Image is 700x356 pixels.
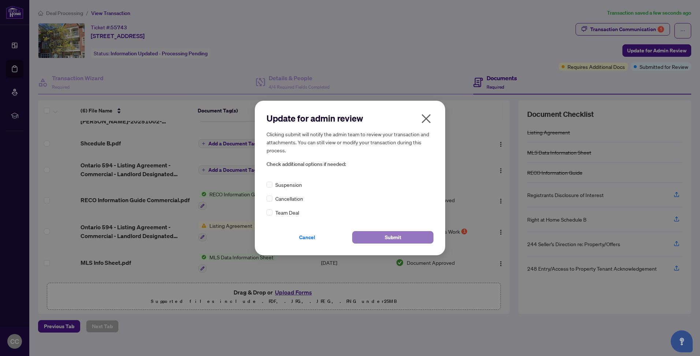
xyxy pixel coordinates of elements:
[275,181,302,189] span: Suspension
[352,231,433,244] button: Submit
[275,194,303,203] span: Cancellation
[267,112,433,124] h2: Update for admin review
[385,231,401,243] span: Submit
[420,113,432,125] span: close
[267,160,433,168] span: Check additional options if needed:
[671,330,693,352] button: Open asap
[267,231,348,244] button: Cancel
[299,231,315,243] span: Cancel
[267,130,433,154] h5: Clicking submit will notify the admin team to review your transaction and attachments. You can st...
[275,208,299,216] span: Team Deal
